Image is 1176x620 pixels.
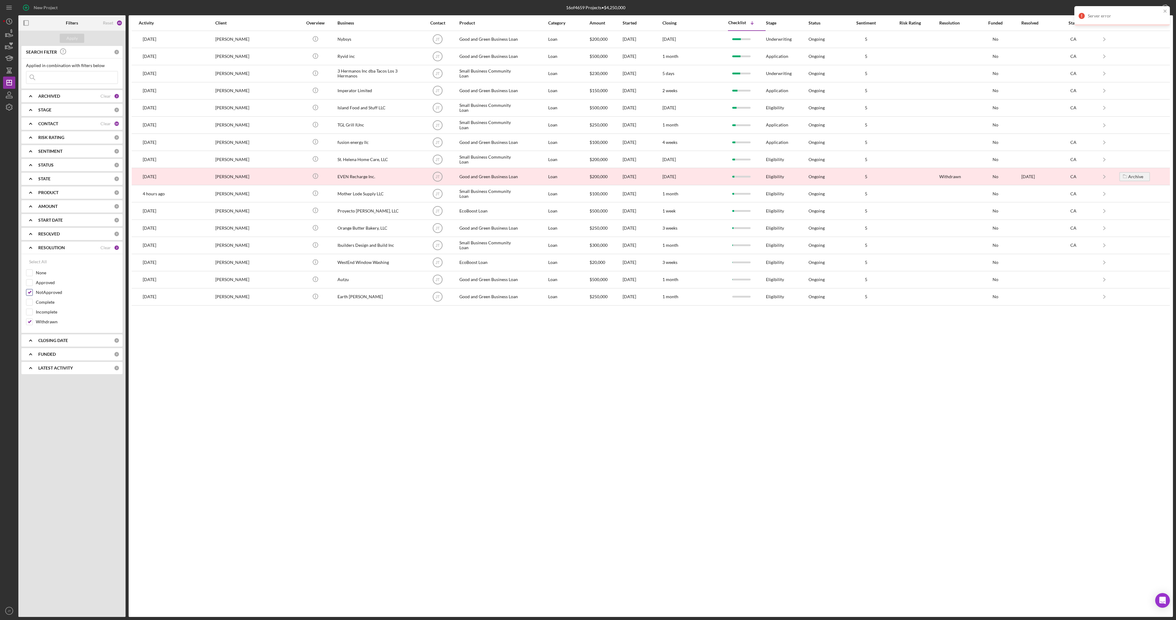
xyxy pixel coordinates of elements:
div: 5 [851,140,881,145]
text: JT [435,192,440,196]
div: 0 [114,176,119,182]
div: 0 [114,49,119,55]
b: CONTACT [38,121,58,126]
div: Small Business Community Loan [459,100,521,116]
div: Ongoing [809,37,825,42]
div: 0 [114,162,119,168]
div: [DATE] [623,186,650,202]
div: $250,000 [590,289,612,305]
text: JT [435,106,440,110]
div: Orange Butter Bakery, LLC [337,220,399,236]
div: Loan [548,66,577,82]
div: Underwriting [766,66,795,82]
div: [DATE] [623,237,650,254]
div: Loan [548,272,577,288]
div: $500,000 [590,100,612,116]
div: Loan [548,220,577,236]
div: CA [1061,226,1086,231]
time: 2025-08-21 18:25 [143,54,156,59]
div: 3 Hermanos Inc dba Tacos Los 3 Hermanos [337,66,399,82]
div: Loan [548,254,577,271]
div: No [982,105,1009,110]
time: 1 month [662,277,678,282]
b: START DATE [38,218,63,223]
div: Ongoing [809,105,825,110]
div: Small Business Community Loan [459,117,521,133]
time: 2025-08-15 10:59 [143,294,156,299]
div: 5 [851,157,881,162]
div: Ryvid inc [337,48,399,65]
div: Activity [139,21,192,25]
div: [DATE] [623,117,650,133]
div: Loan [548,237,577,254]
b: SEARCH FILTER [26,50,57,54]
div: No [982,174,1009,179]
div: [DATE] [623,31,650,47]
div: Business [337,21,399,25]
div: [DATE] [623,66,650,82]
div: $150,000 [590,83,612,99]
div: 5 [851,260,881,265]
div: Ongoing [809,226,825,231]
div: No [982,294,1009,299]
div: No [982,71,1009,76]
div: 0 [114,148,119,154]
div: 2 [114,93,119,99]
div: 5 [851,191,881,196]
div: [PERSON_NAME] [215,186,277,202]
b: FUNDED [38,352,56,357]
div: Started [623,21,650,25]
time: 2025-06-16 23:21 [143,105,156,110]
div: No [982,209,1009,213]
div: Ongoing [809,294,825,299]
div: State [1061,21,1086,25]
div: Eligibility [766,168,795,185]
text: JT [435,226,440,231]
div: No [982,54,1009,59]
div: Archive [1128,172,1143,181]
div: Ongoing [809,243,825,248]
div: Eligibility [766,151,795,167]
div: Good and Green Business Loan [459,134,521,150]
div: Ongoing [809,174,825,179]
div: Application [766,134,795,150]
div: No [982,88,1009,93]
div: [DATE] [623,220,650,236]
div: CA [1061,54,1086,59]
div: $300,000 [590,237,612,254]
time: 3 weeks [662,225,677,231]
div: Product [459,21,521,25]
div: 5 [851,174,881,179]
div: Loan [548,83,577,99]
div: Autzu [337,272,399,288]
time: 5 days [662,71,674,76]
text: JT [435,243,440,248]
div: $100,000 [590,134,612,150]
div: 0 [114,338,119,343]
div: Underwriting [766,31,795,47]
div: [PERSON_NAME] [215,100,277,116]
div: Good and Green Business Loan [459,220,521,236]
div: [DATE] [623,48,650,65]
div: EcoBoost Loan [459,203,521,219]
b: RISK RATING [38,135,64,140]
div: $250,000 [590,220,612,236]
div: Ongoing [809,88,825,93]
time: 2025-04-17 00:02 [143,174,156,179]
label: None [36,270,118,276]
div: $20,000 [590,254,612,271]
div: [PERSON_NAME] [215,168,277,185]
div: Clear [100,121,111,126]
b: STATE [38,176,51,181]
div: 16 of 4659 Projects • $4,250,000 [566,5,625,10]
div: Sentiment [851,21,881,25]
div: Ibuilders Design and Build Inc [337,237,399,254]
div: 5 [851,37,881,42]
div: $500,000 [590,272,612,288]
div: [PERSON_NAME] [215,203,277,219]
b: PRODUCT [38,190,58,195]
div: Ongoing [809,260,825,265]
div: CA [1061,88,1086,93]
div: Loan [548,100,577,116]
label: Complete [36,299,118,305]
